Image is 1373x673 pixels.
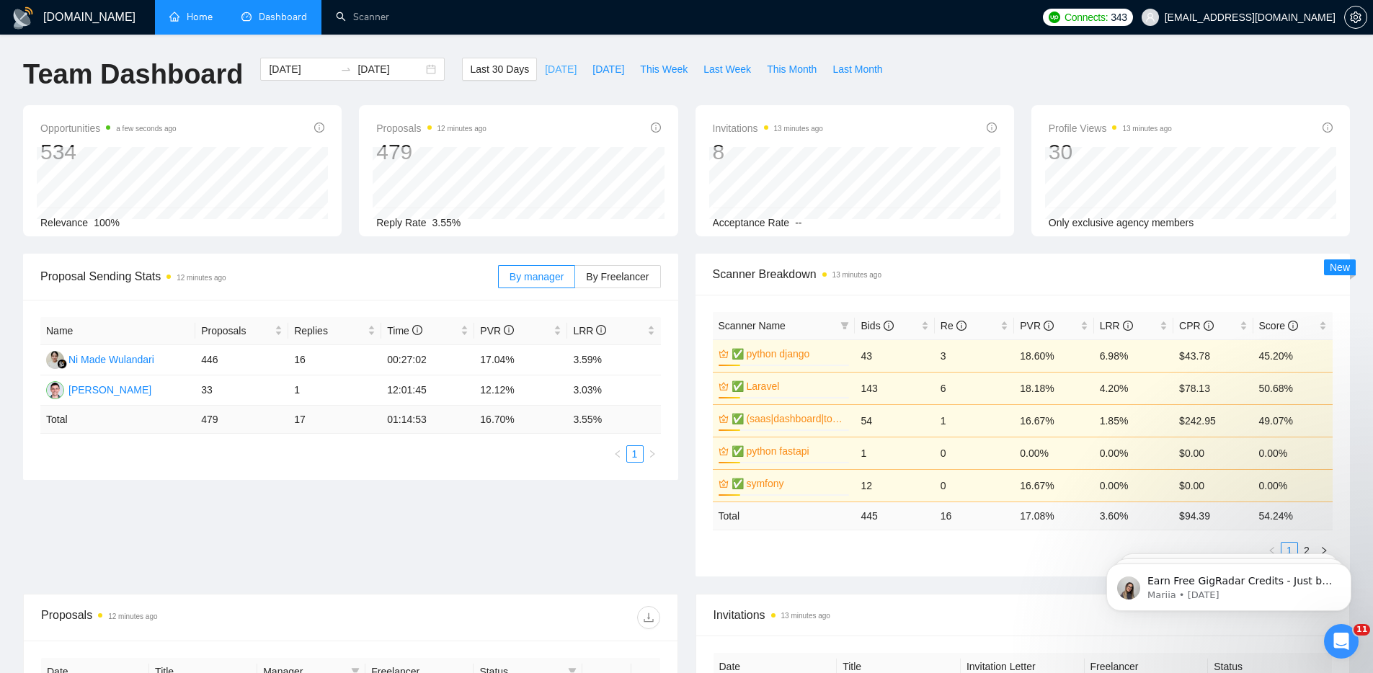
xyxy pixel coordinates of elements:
td: Total [40,406,195,434]
img: NM [46,351,64,369]
div: 479 [376,138,486,166]
div: [PERSON_NAME] [68,382,151,398]
td: 17 [288,406,381,434]
span: PVR [1020,320,1054,331]
th: Replies [288,317,381,345]
span: download [638,612,659,623]
span: to [340,63,352,75]
li: Next Page [644,445,661,463]
td: 479 [195,406,288,434]
time: 13 minutes ago [774,125,823,133]
button: Last Month [825,58,890,81]
span: Connects: [1065,9,1108,25]
span: info-circle [987,122,997,133]
span: crown [719,381,729,391]
a: ✅ (saas|dashboard|tool|web app|platform) ai developer [732,411,847,427]
td: Total [713,502,856,530]
time: 12 minutes ago [177,274,226,282]
td: $0.00 [1173,469,1253,502]
td: $78.13 [1173,372,1253,404]
a: setting [1344,12,1367,23]
td: 0.00% [1014,437,1093,469]
span: LRR [573,325,606,336]
td: 3.60 % [1094,502,1173,530]
a: NMNi Made Wulandari [46,353,154,365]
span: Opportunities [40,120,177,137]
span: -- [795,217,801,228]
time: 12 minutes ago [108,612,157,620]
span: crown [719,478,729,489]
span: user [1145,12,1155,22]
span: By manager [510,271,564,282]
iframe: Intercom notifications message [1085,533,1373,634]
span: Replies [294,323,365,339]
button: left [609,445,626,463]
span: crown [719,414,729,424]
td: 01:14:53 [381,406,474,434]
td: $0.00 [1173,437,1253,469]
td: 0 [935,469,1014,502]
span: info-circle [1044,321,1054,331]
td: 0.00% [1094,469,1173,502]
span: crown [719,349,729,359]
img: logo [12,6,35,30]
td: 4.20% [1094,372,1173,404]
span: dashboard [241,12,252,22]
th: Proposals [195,317,288,345]
div: Ni Made Wulandari [68,352,154,367]
h1: Team Dashboard [23,58,243,92]
td: 3.03% [567,375,660,406]
td: 0 [935,437,1014,469]
button: right [644,445,661,463]
td: 12 [855,469,934,502]
span: info-circle [314,122,324,133]
td: 6 [935,372,1014,404]
a: searchScanner [336,11,389,23]
span: This Month [767,61,817,77]
span: crown [719,446,729,456]
span: New [1330,262,1350,273]
img: upwork-logo.png [1049,12,1060,23]
span: Proposals [201,323,272,339]
span: Acceptance Rate [713,217,790,228]
td: 43 [855,339,934,372]
img: EP [46,381,64,399]
li: 1 [626,445,644,463]
td: $43.78 [1173,339,1253,372]
div: 534 [40,138,177,166]
a: ✅ Laravel [732,378,847,394]
button: Last Week [696,58,759,81]
td: 1.85% [1094,404,1173,437]
img: gigradar-bm.png [57,359,67,369]
span: Time [387,325,422,336]
td: 16 [288,345,381,375]
span: Scanner Name [719,320,786,331]
td: 18.18% [1014,372,1093,404]
span: left [613,450,622,458]
span: Last Month [832,61,882,77]
td: 17.08 % [1014,502,1093,530]
time: 13 minutes ago [781,612,830,620]
td: 00:27:02 [381,345,474,375]
span: Bids [861,320,893,331]
a: ✅ python fastapi [732,443,847,459]
span: Dashboard [259,11,307,23]
td: 16.70 % [474,406,567,434]
td: 0.00% [1253,437,1333,469]
time: 13 minutes ago [832,271,881,279]
td: 1 [288,375,381,406]
li: Previous Page [609,445,626,463]
span: 3.55% [432,217,461,228]
td: 54.24 % [1253,502,1333,530]
span: filter [837,315,852,336]
a: EP[PERSON_NAME] [46,383,151,395]
td: 16.67% [1014,404,1093,437]
span: info-circle [412,325,422,335]
td: 446 [195,345,288,375]
th: Name [40,317,195,345]
span: 100% [94,217,120,228]
td: $242.95 [1173,404,1253,437]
